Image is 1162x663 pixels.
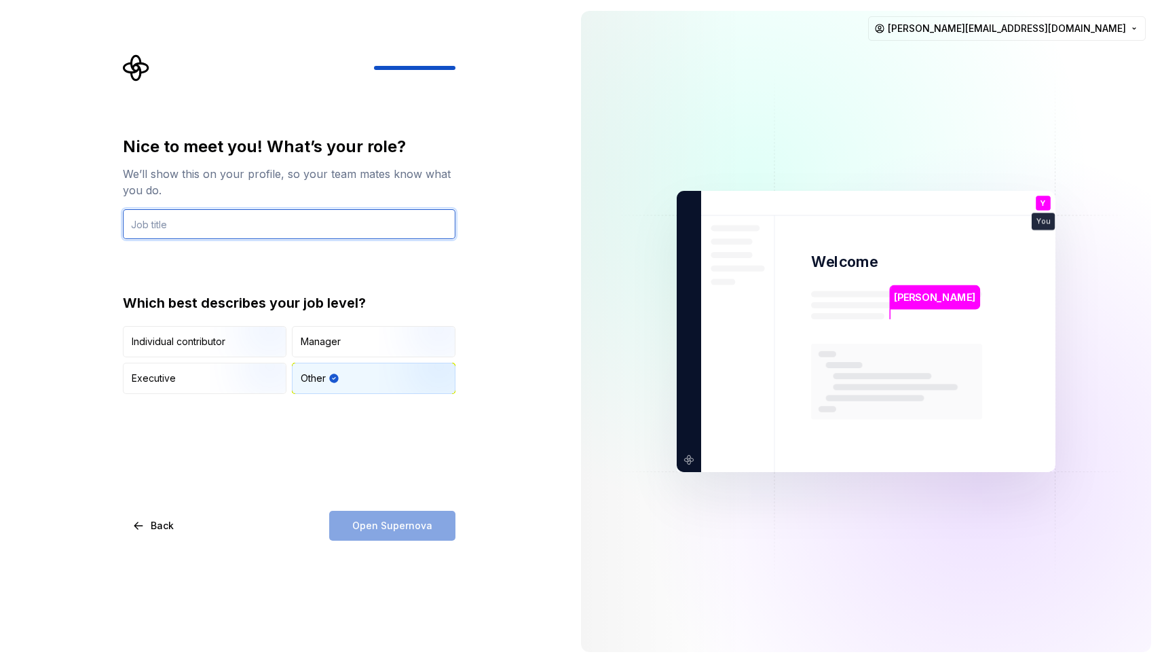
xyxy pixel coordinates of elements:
[888,22,1126,35] span: [PERSON_NAME][EMAIL_ADDRESS][DOMAIN_NAME]
[811,252,878,272] p: Welcome
[123,54,150,82] svg: Supernova Logo
[123,136,455,158] div: Nice to meet you! What’s your role?
[132,372,176,385] div: Executive
[151,519,174,533] span: Back
[1036,218,1050,226] p: You
[123,511,185,541] button: Back
[123,166,455,198] div: We’ll show this on your profile, so your team mates know what you do.
[132,335,225,348] div: Individual contributor
[894,290,975,305] p: [PERSON_NAME]
[123,293,455,312] div: Which best describes your job level?
[1041,200,1046,207] p: Y
[301,372,326,385] div: Other
[123,209,455,239] input: Job title
[868,16,1146,41] button: [PERSON_NAME][EMAIL_ADDRESS][DOMAIN_NAME]
[301,335,341,348] div: Manager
